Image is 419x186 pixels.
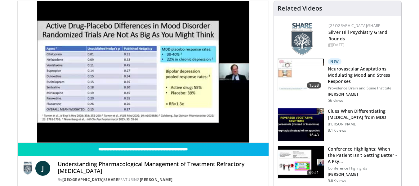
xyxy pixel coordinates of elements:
[278,5,322,12] h4: Related Videos
[278,59,324,91] img: 4562edde-ec7e-4758-8328-0659f7ef333d.150x105_q85_crop-smart_upscale.jpg
[307,132,322,138] span: 16:43
[307,170,322,176] span: 69:51
[328,128,346,133] p: 8.1K views
[62,177,118,182] a: [GEOGRAPHIC_DATA]/SHARE
[328,86,398,91] p: Providence Brain and Spine Institute
[291,23,313,56] img: f8aaeb6d-318f-4fcf-bd1d-54ce21f29e87.png.150x105_q85_autocrop_double_scale_upscale_version-0.2.png
[35,161,50,176] a: J
[328,122,398,127] p: [PERSON_NAME]
[328,29,387,42] a: Silver Hill Psychiatry Grand Rounds
[23,161,33,176] img: Silver Hill Hospital/SHARE
[307,82,322,88] span: 15:38
[328,146,398,165] h3: Conference Highlights: When the Patient Isn't Getting Better - A Psy…
[278,108,324,141] img: a6520382-d332-4ed3-9891-ee688fa49237.150x105_q85_crop-smart_upscale.jpg
[328,178,346,183] p: 5.6K views
[328,172,398,177] p: [PERSON_NAME]
[278,108,398,141] a: 16:43 Clues When Differentiating [MEDICAL_DATA] from MDD [PERSON_NAME] 8.1K views
[328,108,398,120] h3: Clues When Differentiating [MEDICAL_DATA] from MDD
[18,1,269,143] video-js: Video Player
[140,177,173,182] a: [PERSON_NAME]
[58,161,264,174] h4: Understanding Pharmacological Management of Treatment Refractory [MEDICAL_DATA]
[328,58,341,65] p: New
[278,146,398,183] a: 69:51 Conference Highlights: When the Patient Isn't Getting Better - A Psy… Conference Highlights...
[328,98,343,103] p: 56 views
[328,23,380,28] a: [GEOGRAPHIC_DATA]/SHARE
[328,166,398,171] p: Conference Highlights
[278,146,324,179] img: 4362ec9e-0993-4580-bfd4-8e18d57e1d49.150x105_q85_crop-smart_upscale.jpg
[278,58,398,103] a: 15:38 New Neurovascular Adaptations Modulating Mood and Stress Responses Providence Brain and Spi...
[328,42,396,48] div: [DATE]
[328,66,398,84] h3: Neurovascular Adaptations Modulating Mood and Stress Responses
[58,177,264,183] div: By FEATURING
[328,92,398,97] p: [PERSON_NAME]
